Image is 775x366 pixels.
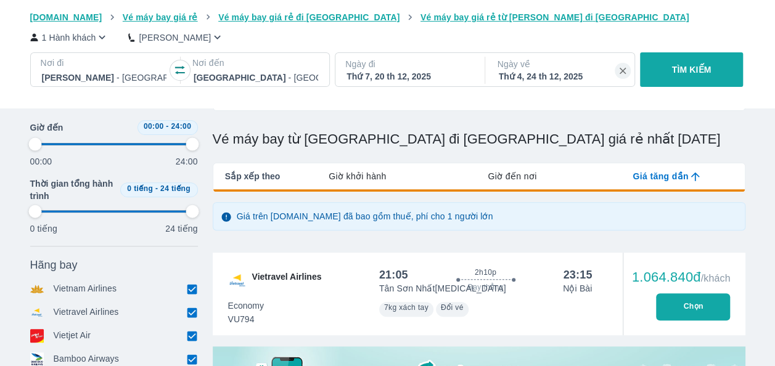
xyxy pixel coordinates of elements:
span: - [166,122,168,131]
span: VU794 [228,313,264,325]
p: 24 tiếng [165,222,197,235]
span: Vé máy bay giá rẻ từ [PERSON_NAME] đi [GEOGRAPHIC_DATA] [420,12,689,22]
span: Vé máy bay giá rẻ [123,12,198,22]
span: - [155,184,158,193]
span: Giờ khởi hành [329,170,386,182]
p: TÌM KIẾM [672,63,711,76]
p: Nơi đến [192,57,319,69]
button: Chọn [656,293,730,320]
h1: Vé máy bay từ [GEOGRAPHIC_DATA] đi [GEOGRAPHIC_DATA] giá rẻ nhất [DATE] [213,131,745,148]
span: Giờ đến [30,121,64,134]
div: lab API tabs example [280,163,744,189]
div: 23:15 [563,267,592,282]
span: Hãng bay [30,258,78,272]
p: 0 tiếng [30,222,57,235]
p: 24:00 [176,155,198,168]
p: Vietjet Air [54,329,91,343]
div: 1.064.840đ [632,270,731,285]
img: VU [228,270,247,290]
span: 24 tiếng [160,184,191,193]
span: 00:00 [144,122,164,131]
p: Bamboo Airways [54,352,119,366]
p: 1 Hành khách [42,31,96,44]
div: 21:05 [379,267,408,282]
span: Economy [228,299,264,312]
span: Thời gian tổng hành trình [30,177,115,202]
span: 24:00 [171,122,191,131]
span: 0 tiếng [127,184,153,193]
button: TÌM KIẾM [640,52,743,87]
div: Thứ 4, 24 th 12, 2025 [499,70,623,83]
button: 1 Hành khách [30,31,109,44]
p: Nơi đi [41,57,168,69]
span: Giờ đến nơi [488,170,536,182]
p: Ngày đi [345,58,472,70]
nav: breadcrumb [30,11,745,23]
div: Thứ 7, 20 th 12, 2025 [346,70,471,83]
span: 2h10p [475,267,496,277]
p: Vietnam Airlines [54,282,117,296]
span: Giá tăng dần [633,170,688,182]
p: Ngày về [498,58,625,70]
p: 00:00 [30,155,52,168]
p: [PERSON_NAME] [139,31,211,44]
span: Đổi vé [441,303,464,312]
p: Giá trên [DOMAIN_NAME] đã bao gồm thuế, phí cho 1 người lớn [237,210,493,222]
span: Vietravel Airlines [252,270,322,290]
span: [DOMAIN_NAME] [30,12,102,22]
span: 7kg xách tay [384,303,429,312]
p: Vietravel Airlines [54,306,119,319]
span: /khách [700,273,730,283]
span: Vé máy bay giá rẻ đi [GEOGRAPHIC_DATA] [218,12,400,22]
span: Sắp xếp theo [225,170,281,182]
p: Nội Bài [563,282,592,295]
button: [PERSON_NAME] [128,31,224,44]
p: Tân Sơn Nhất [MEDICAL_DATA] [379,282,506,295]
